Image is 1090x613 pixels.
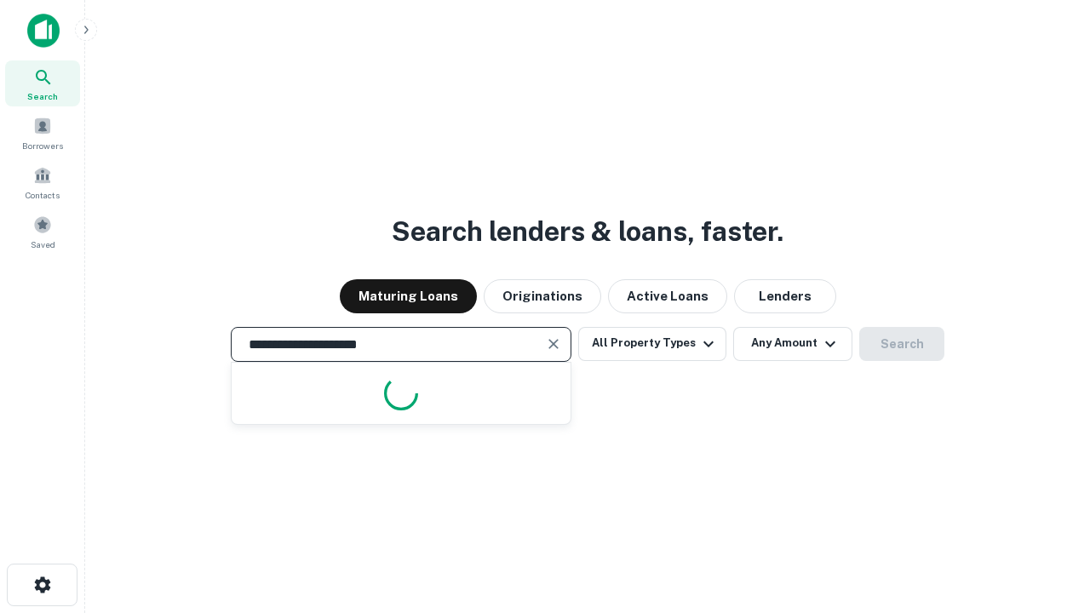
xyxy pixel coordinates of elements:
[5,209,80,255] a: Saved
[5,60,80,106] a: Search
[484,279,601,313] button: Originations
[5,159,80,205] a: Contacts
[31,238,55,251] span: Saved
[608,279,727,313] button: Active Loans
[1005,477,1090,559] iframe: Chat Widget
[27,89,58,103] span: Search
[733,327,852,361] button: Any Amount
[392,211,783,252] h3: Search lenders & loans, faster.
[22,139,63,152] span: Borrowers
[542,332,565,356] button: Clear
[27,14,60,48] img: capitalize-icon.png
[5,110,80,156] a: Borrowers
[26,188,60,202] span: Contacts
[734,279,836,313] button: Lenders
[340,279,477,313] button: Maturing Loans
[578,327,726,361] button: All Property Types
